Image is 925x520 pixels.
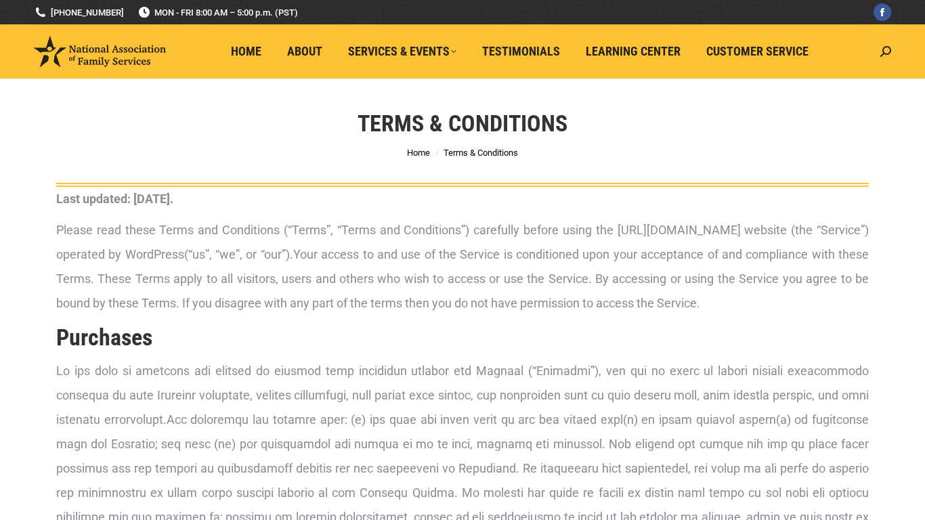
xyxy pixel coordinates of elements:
a: Learning Center [576,39,690,64]
a: About [278,39,332,64]
a: Facebook page opens in new window [874,3,891,21]
span: Testimonials [482,44,560,59]
img: National Association of Family Services [34,36,166,67]
span: Customer Service [706,44,809,59]
span: Home [231,44,261,59]
h2: Purchases [56,322,869,352]
a: [PHONE_NUMBER] [34,6,124,19]
p: Please read these Terms and Conditions (“Terms”, “Terms and Conditions”) carefully before using t... [56,218,869,316]
span: About [287,44,322,59]
a: Customer Service [697,39,818,64]
a: Home [407,148,430,158]
strong: Last updated: [DATE]. [56,192,173,206]
span: Learning Center [586,44,681,59]
span: Terms & Conditions [444,148,518,158]
span: MON - FRI 8:00 AM – 5:00 p.m. (PST) [137,6,298,19]
h1: Terms & Conditions [358,108,567,138]
a: Home [221,39,271,64]
span: Services & Events [348,44,456,59]
a: Testimonials [473,39,569,64]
